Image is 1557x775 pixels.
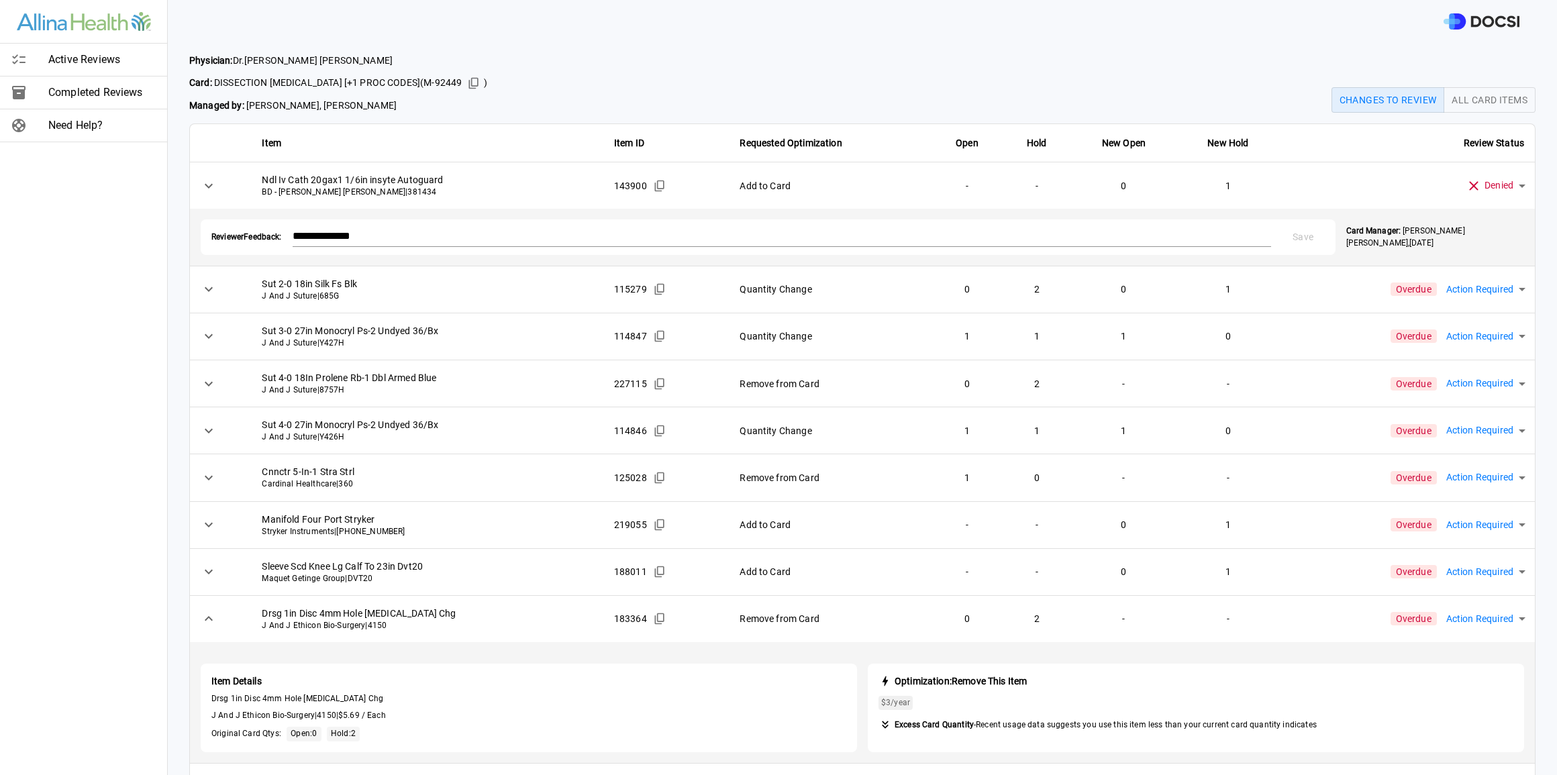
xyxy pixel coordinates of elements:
[614,377,647,391] span: 227115
[1391,282,1437,296] span: Overdue
[211,674,846,688] span: Item Details
[1437,553,1535,590] div: Action Required
[729,360,931,407] td: Remove from Card
[262,620,592,631] span: J And J Ethicon Bio-Surgery | 4150
[262,138,281,148] strong: Item
[931,548,1003,595] td: -
[881,697,910,709] span: /year
[262,513,592,526] span: Manifold Four Port Stryker
[189,54,488,68] span: Dr. [PERSON_NAME] [PERSON_NAME]
[262,573,592,584] span: Maquet Getinge Group | DVT20
[729,501,931,548] td: Add to Card
[1070,360,1177,407] td: -
[1391,612,1437,625] span: Overdue
[931,360,1003,407] td: 0
[650,562,670,582] button: Copied!
[1003,454,1070,501] td: 0
[464,73,484,93] button: Copied!
[1003,266,1070,313] td: 2
[211,710,846,721] span: J And J Ethicon Bio-Surgery | 4150 |
[740,138,842,148] strong: Requested Optimization
[189,99,488,113] span: [PERSON_NAME], [PERSON_NAME]
[1446,282,1513,297] span: Action Required
[650,515,670,535] button: Copied!
[1027,138,1047,148] strong: Hold
[1102,138,1146,148] strong: New Open
[1003,595,1070,642] td: 2
[1444,87,1536,113] button: All Card Items
[262,291,592,302] span: J And J Suture | 685G
[895,719,1317,731] span: - Recent usage data suggests you use this item less than your current card quantity indicates
[931,313,1003,360] td: 1
[1177,548,1279,595] td: 1
[1070,595,1177,642] td: -
[211,728,281,739] span: Original Card Qtys:
[262,324,592,338] span: Sut 3-0 27in Monocryl Ps-2 Undyed 36/Bx
[614,565,647,578] span: 188011
[650,609,670,629] button: Copied!
[1177,407,1279,454] td: 0
[931,162,1003,209] td: -
[189,77,212,88] strong: Card:
[262,431,592,443] span: J And J Suture | Y426H
[650,468,670,488] button: Copied!
[1437,270,1535,308] div: Action Required
[1446,611,1513,627] span: Action Required
[48,117,156,134] span: Need Help?
[262,607,592,620] span: Drsg 1in Disc 4mm Hole [MEDICAL_DATA] Chg
[650,279,670,299] button: Copied!
[614,138,644,148] strong: Item ID
[650,326,670,346] button: Copied!
[1437,365,1535,403] div: Action Required
[1177,266,1279,313] td: 1
[1391,518,1437,531] span: Overdue
[1446,470,1513,485] span: Action Required
[1070,454,1177,501] td: -
[729,407,931,454] td: Quantity Change
[1446,564,1513,580] span: Action Required
[211,693,846,705] span: Drsg 1in Disc 4mm Hole [MEDICAL_DATA] Chg
[262,418,592,431] span: Sut 4-0 27in Monocryl Ps-2 Undyed 36/Bx
[1391,565,1437,578] span: Overdue
[1437,412,1535,450] div: Action Required
[1464,138,1524,148] strong: Review Status
[1003,162,1070,209] td: -
[262,384,592,396] span: J And J Suture | 8757H
[189,73,488,93] span: DISSECTION [MEDICAL_DATA] [+1 PROC CODES] ( M-92449 )
[881,698,891,707] span: $3
[1346,225,1524,249] p: [PERSON_NAME] [PERSON_NAME] , [DATE]
[1456,166,1535,205] div: Denied
[189,55,233,66] strong: Physician:
[1003,501,1070,548] td: -
[895,720,974,729] strong: Excess Card Quantity
[1070,313,1177,360] td: 1
[729,313,931,360] td: Quantity Change
[1446,423,1513,438] span: Action Required
[1003,548,1070,595] td: -
[1437,600,1535,637] div: Action Required
[1391,424,1437,437] span: Overdue
[729,548,931,595] td: Add to Card
[1437,317,1535,355] div: Action Required
[1070,266,1177,313] td: 0
[1070,407,1177,454] td: 1
[614,471,647,484] span: 125028
[931,595,1003,642] td: 0
[1391,471,1437,484] span: Overdue
[17,12,151,32] img: Site Logo
[1346,226,1401,236] strong: Card Manager:
[1446,517,1513,533] span: Action Required
[956,138,978,148] strong: Open
[1177,454,1279,501] td: -
[614,179,647,193] span: 143900
[1446,376,1513,391] span: Action Required
[1070,548,1177,595] td: 0
[48,85,156,101] span: Completed Reviews
[614,518,647,531] span: 219055
[262,560,592,573] span: Sleeve Scd Knee Lg Calf To 23in Dvt20
[614,424,647,437] span: 114846
[729,595,931,642] td: Remove from Card
[331,729,356,738] span: Hold: 2
[262,478,592,490] span: Cardinal Healthcare | 360
[1003,313,1070,360] td: 1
